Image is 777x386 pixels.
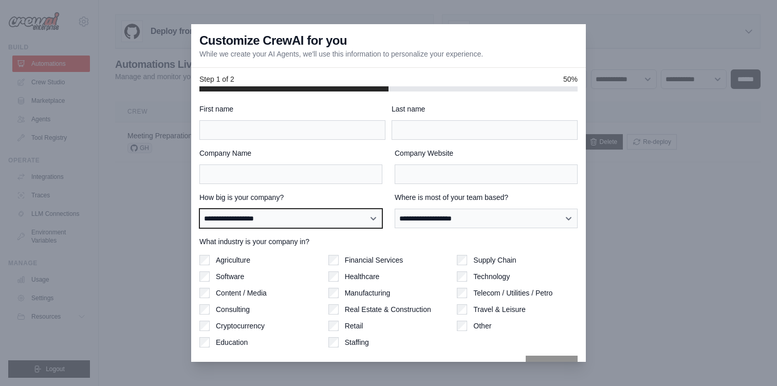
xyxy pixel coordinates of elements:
label: Manufacturing [345,288,391,298]
label: First name [199,104,385,114]
label: How big is your company? [199,192,382,203]
span: 50% [563,74,578,84]
label: Company Name [199,148,382,158]
label: Healthcare [345,271,380,282]
label: Financial Services [345,255,403,265]
label: Technology [473,271,510,282]
label: Consulting [216,304,250,315]
label: Last name [392,104,578,114]
label: Supply Chain [473,255,516,265]
label: Cryptocurrency [216,321,265,331]
label: Software [216,271,244,282]
label: Telecom / Utilities / Petro [473,288,552,298]
label: Travel & Leisure [473,304,525,315]
label: Agriculture [216,255,250,265]
label: Staffing [345,337,369,347]
label: What industry is your company in? [199,236,578,247]
label: Real Estate & Construction [345,304,431,315]
label: Company Website [395,148,578,158]
label: Education [216,337,248,347]
span: Step 1 of 2 [199,74,234,84]
iframe: Chat Widget [726,337,777,386]
h3: Customize CrewAI for you [199,32,347,49]
label: Retail [345,321,363,331]
p: While we create your AI Agents, we'll use this information to personalize your experience. [199,49,483,59]
button: Next [526,356,578,378]
label: Content / Media [216,288,267,298]
label: Where is most of your team based? [395,192,578,203]
label: Other [473,321,491,331]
